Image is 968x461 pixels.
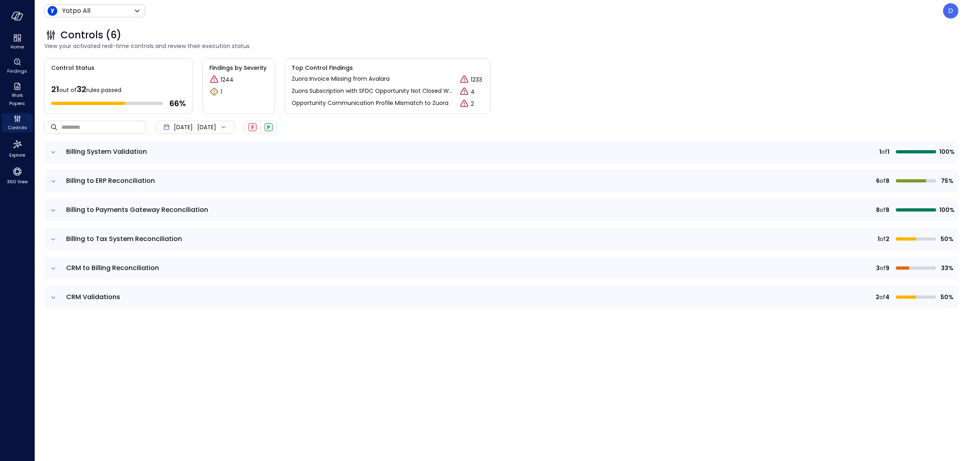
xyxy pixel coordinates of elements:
[939,264,953,272] span: 33%
[49,206,57,214] button: expand row
[62,6,90,16] p: Yotpo All
[169,98,186,109] span: 66 %
[292,99,449,107] p: Opportunity Communication Profile Mismatch to Zuora
[60,29,121,42] span: Controls (6)
[939,205,953,214] span: 100%
[248,123,257,131] div: Failed
[49,264,57,272] button: expand row
[292,75,390,84] a: Zuora Invoice Missing from Avalara
[881,147,887,156] span: of
[880,264,886,272] span: of
[292,87,453,95] p: Zuora Subscription with SFDC Opportunity Not Closed Won
[221,75,234,84] p: 1244
[7,178,28,186] span: 360 View
[878,235,880,243] span: 1
[886,176,889,185] span: 8
[7,67,27,75] span: Findings
[251,124,254,131] span: F
[880,205,886,214] span: of
[886,205,889,214] span: 8
[939,147,953,156] span: 100%
[876,293,879,302] span: 2
[48,6,57,16] img: Icon
[51,84,59,95] span: 21
[876,176,880,185] span: 6
[2,81,33,108] div: Work Papers
[66,263,159,272] span: CRM to Billing Reconciliation
[292,99,449,109] a: Opportunity Communication Profile Mismatch to Zuora
[10,43,24,51] span: Home
[59,86,77,94] span: out of
[459,75,469,84] div: Critical
[66,176,155,185] span: Billing to ERP Reconciliation
[209,63,268,72] span: Findings by Severity
[886,235,889,243] span: 2
[292,63,484,72] span: Top Control Findings
[939,235,953,243] span: 50%
[86,86,121,94] span: rules passed
[66,234,182,243] span: Billing to Tax System Reconciliation
[2,113,33,132] div: Controls
[77,84,86,95] span: 32
[471,75,482,84] p: 1233
[209,87,219,96] div: Warning
[8,124,27,132] span: Controls
[876,264,880,272] span: 3
[2,57,33,76] div: Findings
[45,59,94,72] span: Control Status
[49,148,57,156] button: expand row
[886,264,889,272] span: 9
[292,75,390,83] p: Zuora Invoice Missing from Avalara
[174,123,193,132] span: [DATE]
[66,147,147,156] span: Billing System Validation
[887,147,889,156] span: 1
[2,165,33,186] div: 360 View
[5,91,29,107] span: Work Papers
[66,205,208,214] span: Billing to Payments Gateway Reconciliation
[939,293,953,302] span: 50%
[459,87,469,96] div: Critical
[49,235,57,243] button: expand row
[44,42,958,50] span: View your activated real-time controls and review their execution status
[2,137,33,160] div: Explore
[459,99,469,109] div: Critical
[885,293,889,302] span: 4
[66,292,120,302] span: CRM Validations
[292,87,453,96] a: Zuora Subscription with SFDC Opportunity Not Closed Won
[221,88,222,96] p: 1
[880,235,886,243] span: of
[267,124,270,131] span: P
[939,176,953,185] span: 75%
[879,293,885,302] span: of
[471,88,475,96] p: 4
[880,176,886,185] span: of
[943,3,958,19] div: Dudu
[2,32,33,52] div: Home
[879,147,881,156] span: 1
[209,75,219,84] div: Critical
[876,205,880,214] span: 8
[9,151,25,159] span: Explore
[49,177,57,185] button: expand row
[265,123,273,131] div: Passed
[948,6,953,16] p: D
[471,100,474,108] p: 2
[49,293,57,302] button: expand row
